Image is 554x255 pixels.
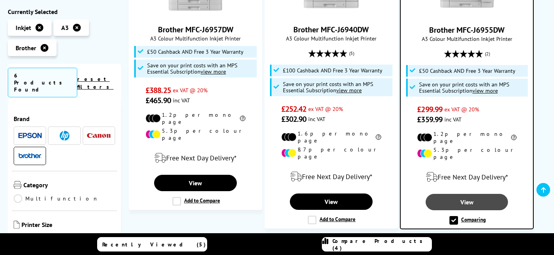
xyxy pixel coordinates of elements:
[146,95,171,106] span: £465.90
[281,114,307,124] span: £302.90
[429,25,504,35] a: Brother MFC-J6955DW
[419,68,515,74] span: £50 Cashback AND Free 3 Year Warranty
[449,216,486,225] label: Comparing
[133,35,258,42] span: A3 Colour Multifunction Inkjet Printer
[147,62,238,75] span: Save on your print costs with an MPS Essential Subscription
[283,67,382,74] span: £100 Cashback AND Free 3 Year Warranty
[426,194,508,210] a: View
[281,104,307,114] span: £252.42
[77,76,114,90] a: reset filters
[349,46,354,61] span: (5)
[146,85,171,95] span: £388.25
[16,44,36,52] span: Brother
[102,241,206,248] span: Recently Viewed (5)
[269,166,394,188] div: modal_delivery
[472,87,498,94] u: view more
[293,25,369,35] a: Brother MFC-J6940DW
[158,25,233,35] a: Brother MFC-J6957DW
[438,11,496,19] a: Brother MFC-J6955DW
[201,68,226,75] u: view more
[18,133,42,139] img: Epson
[133,147,258,169] div: modal_delivery
[18,151,42,161] a: Brother
[173,97,190,104] span: inc VAT
[21,221,115,230] span: Printer Size
[302,11,360,18] a: Brother MFC-J6940DW
[172,197,220,206] label: Add to Compare
[405,166,529,188] div: modal_delivery
[8,8,121,16] div: Currently Selected
[417,104,442,114] span: £299.99
[14,181,21,189] img: Category
[173,86,208,94] span: ex VAT @ 20%
[269,35,394,42] span: A3 Colour Multifunction Inkjet Printer
[147,49,243,55] span: £50 Cashback AND Free 3 Year Warranty
[444,116,462,123] span: inc VAT
[336,86,362,94] u: view more
[53,131,76,141] a: HP
[308,216,355,224] label: Add to Compare
[146,111,245,125] li: 1.2p per mono page
[281,146,381,160] li: 8.7p per colour page
[14,194,99,203] a: Multifunction
[485,46,490,61] span: (2)
[417,130,517,144] li: 1.2p per mono page
[18,153,42,158] img: Brother
[281,130,381,144] li: 1.6p per mono page
[308,105,343,113] span: ex VAT @ 20%
[87,133,110,138] img: Canon
[308,115,325,123] span: inc VAT
[283,80,373,94] span: Save on your print costs with an MPS Essential Subscription
[8,68,77,97] span: 6 Products Found
[166,11,225,18] a: Brother MFC-J6957DW
[14,221,20,229] img: Printer Size
[419,81,510,94] span: Save on your print costs with an MPS Essential Subscription
[18,131,42,141] a: Epson
[14,115,115,123] span: Brand
[405,35,529,42] span: A3 Colour Multifunction Inkjet Printer
[87,131,110,141] a: Canon
[322,237,432,251] a: Compare Products (4)
[290,193,373,210] a: View
[417,114,442,125] span: £359.99
[444,106,479,113] span: ex VAT @ 20%
[332,237,431,251] span: Compare Products (4)
[417,146,517,160] li: 5.3p per colour page
[61,24,69,32] span: A3
[60,131,69,141] img: HP
[146,127,245,141] li: 5.3p per colour page
[97,237,207,251] a: Recently Viewed (5)
[154,175,237,191] a: View
[16,24,31,32] span: Inkjet
[23,181,115,190] span: Category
